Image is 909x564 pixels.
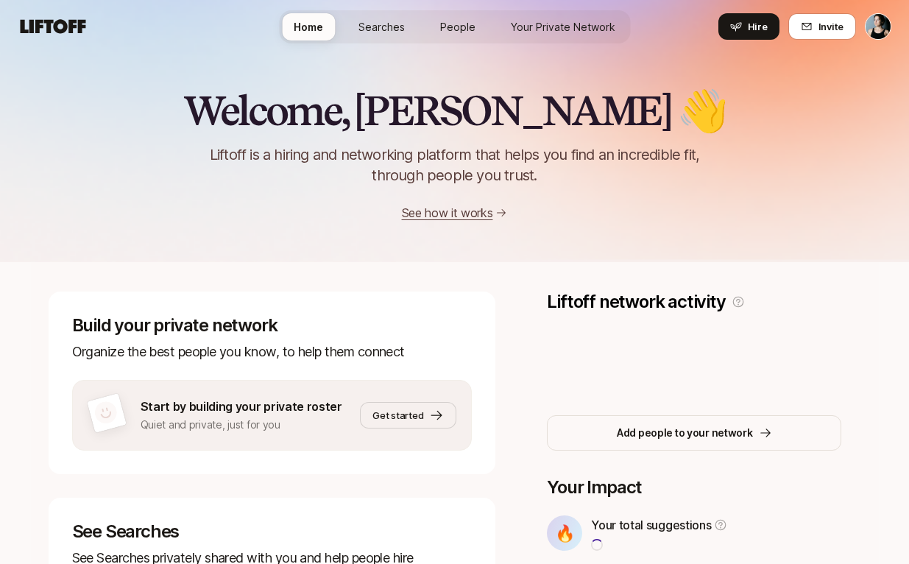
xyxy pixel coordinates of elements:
button: Add people to your network [547,415,841,451]
p: Start by building your private roster [141,397,342,416]
span: People [440,19,475,35]
p: Liftoff is a hiring and networking platform that helps you find an incredible fit, through people... [191,144,718,186]
button: Cassandra Marketos [865,13,891,40]
div: 🔥 [547,515,582,551]
p: Liftoff network activity [547,292,725,312]
p: Your Impact [547,477,841,498]
p: Your total suggestions [591,515,711,535]
a: Searches [347,13,417,40]
span: Home [294,19,323,35]
button: Invite [788,13,856,40]
img: default-avatar.svg [92,399,119,426]
p: See Searches [72,521,473,542]
button: Hire [718,13,779,40]
a: Your Private Network [499,13,627,40]
p: Build your private network [72,315,473,336]
p: Quiet and private, just for you [141,416,342,434]
span: Hire [748,19,768,34]
h2: Welcome, [PERSON_NAME] 👋 [183,88,726,133]
span: Get started [372,408,423,423]
img: Cassandra Marketos [866,14,891,39]
span: Searches [358,19,405,35]
button: Get started [360,402,456,429]
p: Organize the best people you know, to help them connect [72,342,473,362]
a: People [428,13,487,40]
span: Your Private Network [511,19,615,35]
a: See how it works [402,205,493,220]
a: Home [282,13,335,40]
span: Invite [818,19,843,34]
p: Add people to your network [617,424,753,442]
